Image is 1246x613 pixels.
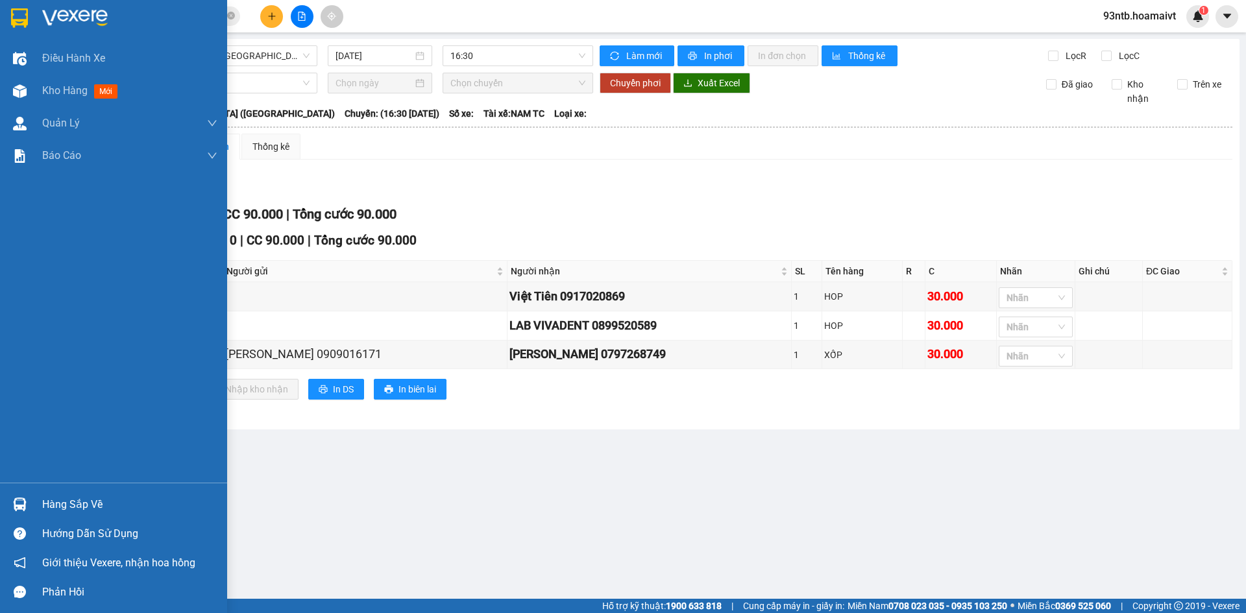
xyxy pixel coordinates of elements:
[13,52,27,66] img: warehouse-icon
[610,51,621,62] span: sync
[450,73,585,93] span: Chọn chuyến
[743,599,844,613] span: Cung cấp máy in - giấy in:
[321,5,343,28] button: aim
[42,147,81,163] span: Báo cáo
[345,106,439,121] span: Chuyến: (16:30 [DATE])
[42,84,88,97] span: Kho hàng
[333,382,354,396] span: In DS
[1201,6,1206,15] span: 1
[1057,77,1098,91] span: Đã giao
[225,345,505,363] div: [PERSON_NAME] 0909016171
[13,84,27,98] img: warehouse-icon
[252,139,289,154] div: Thống kê
[731,599,733,613] span: |
[602,599,722,613] span: Hỗ trợ kỹ thuật:
[824,289,900,304] div: HOP
[748,45,818,66] button: In đơn chọn
[6,6,188,31] li: Hoa Mai
[698,76,740,90] span: Xuất Excel
[626,49,664,63] span: Làm mới
[13,117,27,130] img: warehouse-icon
[90,55,173,69] li: VP Bình Giã
[13,149,27,163] img: solution-icon
[14,527,26,540] span: question-circle
[792,261,823,282] th: SL
[600,73,671,93] button: Chuyển phơi
[42,555,195,571] span: Giới thiệu Vexere, nhận hoa hồng
[1122,77,1167,106] span: Kho nhận
[291,5,313,28] button: file-add
[260,5,283,28] button: plus
[327,12,336,21] span: aim
[1000,264,1071,278] div: Nhãn
[6,6,52,52] img: logo.jpg
[42,583,217,602] div: Phản hồi
[14,557,26,569] span: notification
[227,12,235,19] span: close-circle
[678,45,744,66] button: printerIn phơi
[293,206,397,222] span: Tổng cước 90.000
[822,261,903,282] th: Tên hàng
[927,317,994,335] div: 30.000
[794,289,820,304] div: 1
[794,319,820,333] div: 1
[511,264,778,278] span: Người nhận
[90,71,171,96] b: 154/1 Bình Giã, P 8
[1146,264,1219,278] span: ĐC Giao
[509,345,789,363] div: [PERSON_NAME] 0797268749
[201,379,299,400] button: downloadNhập kho nhận
[927,345,994,363] div: 30.000
[1215,5,1238,28] button: caret-down
[927,287,994,306] div: 30.000
[319,385,328,395] span: printer
[13,498,27,511] img: warehouse-icon
[14,586,26,598] span: message
[483,106,544,121] span: Tài xế: NAM TC
[509,287,789,306] div: Việt Tiên 0917020869
[509,317,789,335] div: LAB VIVADENT 0899520589
[42,495,217,514] div: Hàng sắp về
[1221,10,1233,22] span: caret-down
[1018,599,1111,613] span: Miền Bắc
[42,115,80,131] span: Quản Lý
[308,233,311,248] span: |
[90,72,99,81] span: environment
[683,78,692,89] span: download
[211,233,237,248] span: CR 0
[903,261,925,282] th: R
[207,118,217,128] span: down
[1199,6,1208,15] sup: 1
[1188,77,1227,91] span: Trên xe
[673,73,750,93] button: downloadXuất Excel
[6,55,90,69] li: VP 93 NTB Q1
[824,348,900,362] div: XỐP
[794,348,820,362] div: 1
[42,50,105,66] span: Điều hành xe
[600,45,674,66] button: syncLàm mới
[297,12,306,21] span: file-add
[1060,49,1088,63] span: Lọc R
[1174,601,1183,610] span: copyright
[688,51,699,62] span: printer
[666,601,722,611] strong: 1900 633 818
[450,46,585,66] span: 16:30
[1114,49,1142,63] span: Lọc C
[267,12,276,21] span: plus
[449,106,474,121] span: Số xe:
[832,51,843,62] span: bar-chart
[308,379,364,400] button: printerIn DS
[247,233,304,248] span: CC 90.000
[1010,603,1014,608] span: ⚪️
[223,206,283,222] span: CC 90.000
[824,319,900,333] div: HOP
[240,233,243,248] span: |
[888,601,1007,611] strong: 0708 023 035 - 0935 103 250
[1121,599,1123,613] span: |
[286,206,289,222] span: |
[925,261,996,282] th: C
[704,49,734,63] span: In phơi
[848,599,1007,613] span: Miền Nam
[384,385,393,395] span: printer
[336,76,413,90] input: Chọn ngày
[1055,601,1111,611] strong: 0369 525 060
